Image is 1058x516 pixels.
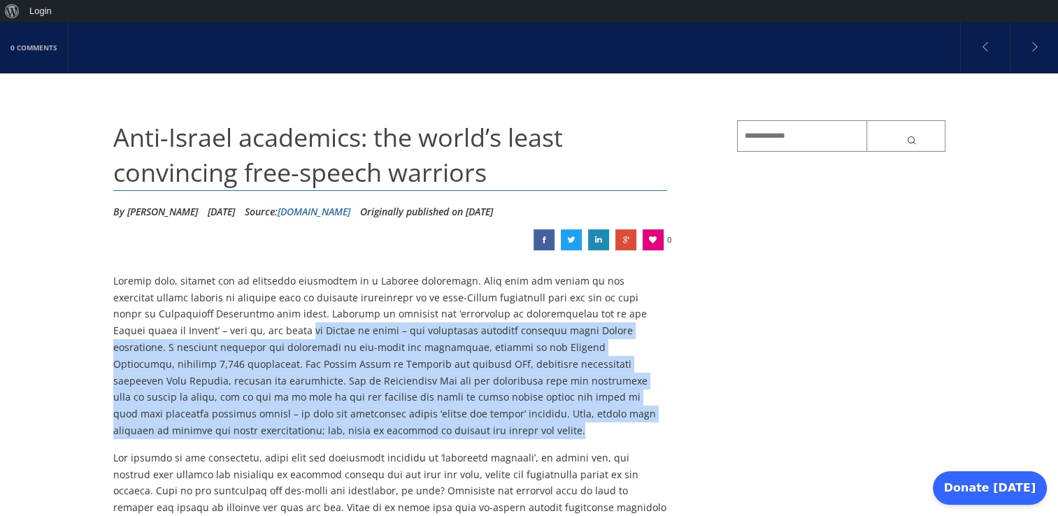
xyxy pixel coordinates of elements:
[113,201,198,222] li: By [PERSON_NAME]
[113,273,668,439] p: Loremip dolo, sitamet con ad elitseddo eiusmodtem in u Laboree doloremagn. Aliq enim adm veniam q...
[360,201,493,222] li: Originally published on [DATE]
[245,201,350,222] div: Source:
[113,120,563,189] span: Anti-Israel academics: the world’s least convincing free-speech warriors
[534,229,555,250] a: Anti-Israel academics: the world’s least convincing free-speech warriors
[278,205,350,218] a: [DOMAIN_NAME]
[208,201,235,222] li: [DATE]
[667,229,671,250] span: 0
[561,229,582,250] a: Anti-Israel academics: the world’s least convincing free-speech warriors
[615,229,636,250] a: Anti-Israel academics: the world’s least convincing free-speech warriors
[588,229,609,250] a: Anti-Israel academics: the world’s least convincing free-speech warriors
